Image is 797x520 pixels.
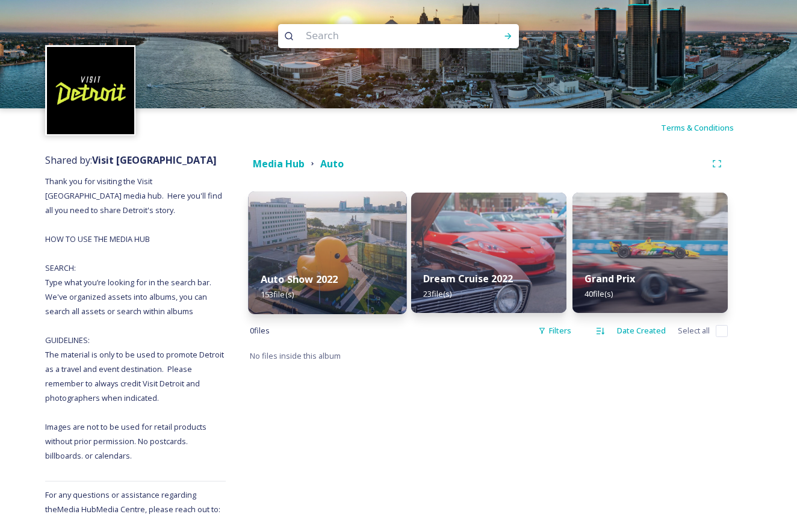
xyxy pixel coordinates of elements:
a: Terms & Conditions [661,120,752,135]
span: Thank you for visiting the Visit [GEOGRAPHIC_DATA] media hub. Here you'll find all you need to sh... [45,176,226,461]
span: Select all [678,325,710,336]
span: For any questions or assistance regarding the Media Hub Media Centre, please reach out to: [45,489,220,515]
div: Date Created [611,319,672,342]
img: VISIT%20DETROIT%20LOGO%20-%20BLACK%20BACKGROUND.png [47,47,134,134]
strong: Grand Prix [585,272,635,285]
strong: Visit [GEOGRAPHIC_DATA] [92,153,217,167]
img: 2ae342a6-3547-4bc7-835c-c6636f0788a4.jpg [248,191,406,314]
strong: Auto [320,157,344,170]
span: 0 file s [250,325,270,336]
span: 23 file(s) [423,288,451,299]
strong: Dream Cruise 2022 [423,272,513,285]
span: Terms & Conditions [661,122,734,133]
span: 153 file(s) [261,289,294,300]
img: 4920ff8af29391f328236851c0931da91d318b09791d855211af5ed7b8268b91.jpg [411,193,566,313]
div: Filters [532,319,577,342]
input: Search [300,23,465,49]
span: No files inside this album [250,350,341,361]
span: 40 file(s) [585,288,613,299]
strong: Auto Show 2022 [261,273,338,286]
span: Shared by: [45,153,217,167]
img: nali_dgp24_sat_full-122.jpg [572,193,728,313]
strong: Media Hub [253,157,305,170]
